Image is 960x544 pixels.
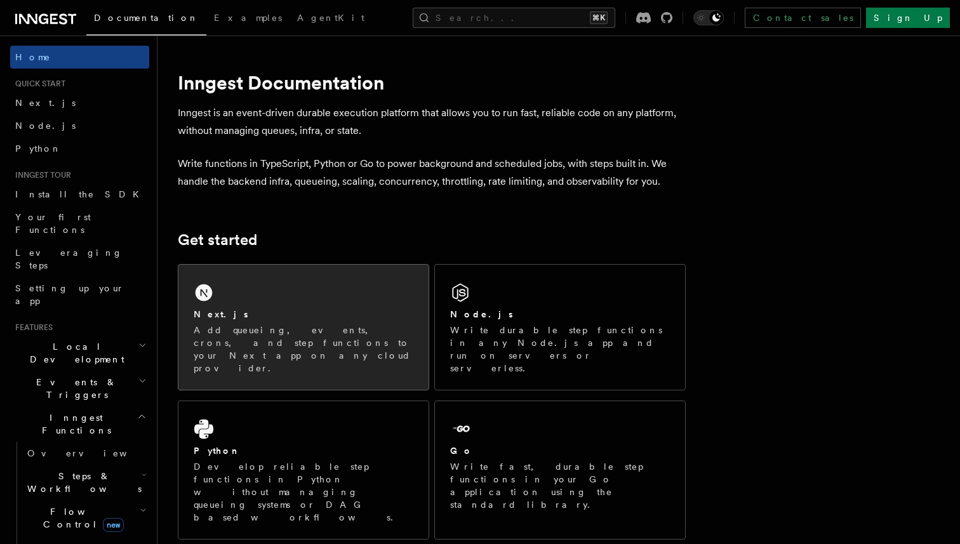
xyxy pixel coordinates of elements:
[434,264,686,390] a: Node.jsWrite durable step functions in any Node.js app and run on servers or serverless.
[866,8,950,28] a: Sign Up
[10,376,138,401] span: Events & Triggers
[745,8,861,28] a: Contact sales
[10,206,149,241] a: Your first Functions
[10,91,149,114] a: Next.js
[15,51,51,63] span: Home
[693,10,724,25] button: Toggle dark mode
[10,406,149,442] button: Inngest Functions
[10,137,149,160] a: Python
[22,442,149,465] a: Overview
[214,13,282,23] span: Examples
[10,183,149,206] a: Install the SDK
[94,13,199,23] span: Documentation
[86,4,206,36] a: Documentation
[434,401,686,540] a: GoWrite fast, durable step functions in your Go application using the standard library.
[450,460,670,511] p: Write fast, durable step functions in your Go application using the standard library.
[194,460,413,524] p: Develop reliable step functions in Python without managing queueing systems or DAG based workflows.
[15,248,123,270] span: Leveraging Steps
[22,465,149,500] button: Steps & Workflows
[450,444,473,457] h2: Go
[178,155,686,190] p: Write functions in TypeScript, Python or Go to power background and scheduled jobs, with steps bu...
[10,114,149,137] a: Node.js
[103,518,124,532] span: new
[10,277,149,312] a: Setting up your app
[290,4,372,34] a: AgentKit
[22,505,140,531] span: Flow Control
[10,335,149,371] button: Local Development
[15,212,91,235] span: Your first Functions
[10,322,53,333] span: Features
[450,308,513,321] h2: Node.js
[10,241,149,277] a: Leveraging Steps
[10,411,137,437] span: Inngest Functions
[178,231,257,249] a: Get started
[194,324,413,375] p: Add queueing, events, crons, and step functions to your Next app on any cloud provider.
[206,4,290,34] a: Examples
[10,170,71,180] span: Inngest tour
[15,143,62,154] span: Python
[15,98,76,108] span: Next.js
[297,13,364,23] span: AgentKit
[22,500,149,536] button: Flow Controlnew
[413,8,615,28] button: Search...⌘K
[15,121,76,131] span: Node.js
[590,11,608,24] kbd: ⌘K
[15,189,147,199] span: Install the SDK
[10,371,149,406] button: Events & Triggers
[194,308,248,321] h2: Next.js
[178,264,429,390] a: Next.jsAdd queueing, events, crons, and step functions to your Next app on any cloud provider.
[178,401,429,540] a: PythonDevelop reliable step functions in Python without managing queueing systems or DAG based wo...
[178,104,686,140] p: Inngest is an event-driven durable execution platform that allows you to run fast, reliable code ...
[10,79,65,89] span: Quick start
[194,444,241,457] h2: Python
[27,448,158,458] span: Overview
[178,71,686,94] h1: Inngest Documentation
[450,324,670,375] p: Write durable step functions in any Node.js app and run on servers or serverless.
[10,340,138,366] span: Local Development
[22,470,142,495] span: Steps & Workflows
[15,283,124,306] span: Setting up your app
[10,46,149,69] a: Home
